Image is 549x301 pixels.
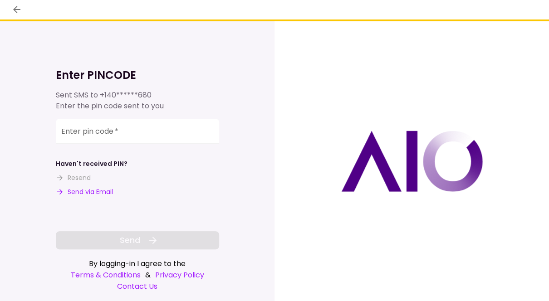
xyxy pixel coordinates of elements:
[120,234,140,246] span: Send
[56,68,219,83] h1: Enter PINCODE
[56,90,219,112] div: Sent SMS to Enter the pin code sent to you
[9,2,25,17] button: back
[341,131,483,192] img: AIO logo
[155,269,204,281] a: Privacy Policy
[56,281,219,292] a: Contact Us
[56,258,219,269] div: By logging-in I agree to the
[56,269,219,281] div: &
[56,187,113,197] button: Send via Email
[71,269,141,281] a: Terms & Conditions
[56,173,91,183] button: Resend
[56,159,127,169] div: Haven't received PIN?
[56,231,219,249] button: Send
